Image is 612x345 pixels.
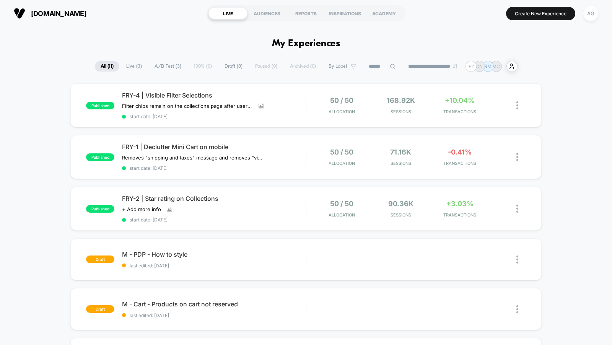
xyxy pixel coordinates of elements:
span: M - Cart - Products on cart not reserved [122,300,306,308]
span: draft [86,305,114,313]
span: Filter chips remain on the collections page after users make their selection [122,103,253,109]
div: INSPIRATIONS [326,7,365,20]
span: Live ( 3 ) [120,61,148,72]
div: ACADEMY [365,7,404,20]
span: 71.16k [390,148,411,156]
span: published [86,153,114,161]
img: close [516,205,518,213]
span: start date: [DATE] [122,217,306,223]
span: 50 / 50 [330,148,353,156]
span: last edited: [DATE] [122,263,306,269]
span: Sessions [373,109,428,114]
div: LIVE [208,7,247,20]
span: +3.03% [446,200,474,208]
span: last edited: [DATE] [122,312,306,318]
span: Allocation [329,212,355,218]
span: 168.92k [387,96,415,104]
span: 50 / 50 [330,96,353,104]
div: AUDIENCES [247,7,286,20]
span: TRANSACTIONS [432,161,488,166]
img: end [453,64,457,68]
img: close [516,305,518,313]
span: TRANSACTIONS [432,212,488,218]
div: + 2 [466,61,477,72]
p: MC [492,63,500,69]
span: Allocation [329,109,355,114]
p: CN [476,63,483,69]
span: All ( 11 ) [95,61,119,72]
span: Sessions [373,212,428,218]
span: Draft ( 8 ) [219,61,248,72]
span: start date: [DATE] [122,114,306,119]
h1: My Experiences [272,38,340,49]
span: FRY-2 | Star rating on Collections [122,195,306,202]
img: close [516,255,518,264]
span: 50 / 50 [330,200,353,208]
span: TRANSACTIONS [432,109,488,114]
span: draft [86,255,114,263]
span: -0.41% [448,148,472,156]
button: [DOMAIN_NAME] [11,7,89,20]
span: 90.36k [388,200,413,208]
span: published [86,102,114,109]
span: A/B Test ( 3 ) [149,61,187,72]
img: close [516,101,518,109]
p: NM [484,63,492,69]
button: AG [581,6,601,21]
span: FRY-1 | Declutter Mini Cart on mobile [122,143,306,151]
button: Create New Experience [506,7,575,20]
span: Removes "shipping and taxes" message and removes "view cart" CTA. [122,155,264,161]
img: Visually logo [14,8,25,19]
span: + Add more info [122,206,161,212]
img: close [516,153,518,161]
div: REPORTS [286,7,326,20]
span: FRY-4 | Visible Filter Selections [122,91,306,99]
span: [DOMAIN_NAME] [31,10,86,18]
span: +10.04% [445,96,475,104]
span: M - PDP - How to style [122,251,306,258]
span: By Label [329,63,347,69]
span: start date: [DATE] [122,165,306,171]
span: Allocation [329,161,355,166]
span: Sessions [373,161,428,166]
span: published [86,205,114,213]
div: AG [583,6,598,21]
